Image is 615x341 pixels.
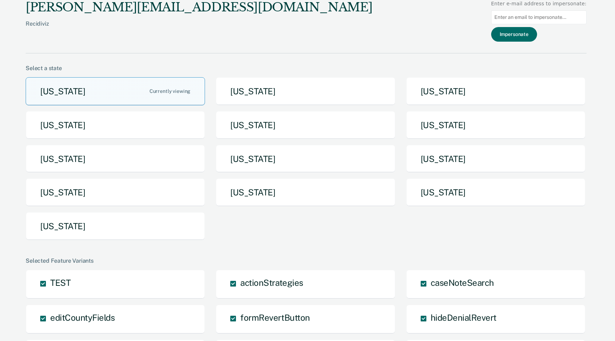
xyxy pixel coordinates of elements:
[431,278,494,288] span: caseNoteSearch
[26,20,372,38] div: Recidiviz
[216,111,395,139] button: [US_STATE]
[26,257,587,264] div: Selected Feature Variants
[26,212,205,240] button: [US_STATE]
[240,313,310,322] span: formRevertButton
[431,313,496,322] span: hideDenialRevert
[491,27,537,42] button: Impersonate
[240,278,303,288] span: actionStrategies
[26,145,205,173] button: [US_STATE]
[406,178,585,206] button: [US_STATE]
[26,111,205,139] button: [US_STATE]
[406,111,585,139] button: [US_STATE]
[50,313,115,322] span: editCountyFields
[26,178,205,206] button: [US_STATE]
[216,178,395,206] button: [US_STATE]
[491,10,587,24] input: Enter an email to impersonate...
[26,77,205,105] button: [US_STATE]
[406,145,585,173] button: [US_STATE]
[216,145,395,173] button: [US_STATE]
[216,77,395,105] button: [US_STATE]
[26,65,587,72] div: Select a state
[406,77,585,105] button: [US_STATE]
[50,278,70,288] span: TEST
